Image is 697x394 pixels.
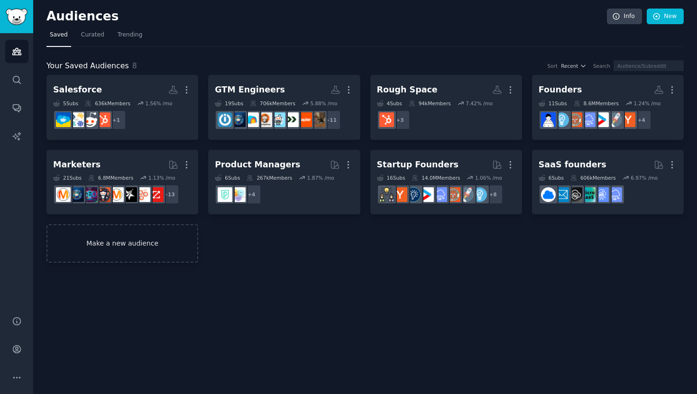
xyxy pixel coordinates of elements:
[390,110,410,130] div: + 3
[208,150,360,215] a: Product Managers6Subs267kMembers1.87% /mo+4ProductManagementProductMgmt
[377,159,459,171] div: Startup Founders
[46,224,198,263] a: Make a new audience
[109,187,124,202] img: marketing
[208,75,360,140] a: GTM Engineers19Subs706kMembers5.88% /mo+11VibeCodeDevszapierAutomateSalesOpsrevopsprosClayMakersd...
[46,60,129,72] span: Your Saved Audiences
[69,112,84,127] img: SalesOperations
[539,100,567,107] div: 11 Sub s
[241,184,261,204] div: + 4
[53,174,82,181] div: 21 Sub s
[307,174,334,181] div: 1.87 % /mo
[132,61,137,70] span: 8
[607,112,622,127] img: startups
[475,174,502,181] div: 1.06 % /mo
[149,187,164,202] img: ZoomInfo
[81,31,104,39] span: Curated
[96,187,110,202] img: socialmedia
[472,187,487,202] img: Entrepreneur
[148,174,175,181] div: 1.13 % /mo
[215,174,240,181] div: 6 Sub s
[548,63,558,69] div: Sort
[215,84,285,96] div: GTM Engineers
[377,174,405,181] div: 16 Sub s
[634,100,661,107] div: 1.24 % /mo
[574,100,619,107] div: 8.6M Members
[46,27,71,47] a: Saved
[114,27,146,47] a: Trending
[46,150,198,215] a: Marketers21Subs6.8MMembers1.13% /mo+13ZoomInfoGrowthHackingSaaSMarketingmarketingsocialmediaSEOdi...
[83,112,97,127] img: sales
[321,110,341,130] div: + 11
[69,187,84,202] img: digital_marketing
[554,112,569,127] img: Entrepreneur
[311,112,325,127] img: VibeCodeDevs
[56,187,71,202] img: advertising
[594,112,609,127] img: startup
[96,112,110,127] img: hubspot
[412,174,460,181] div: 14.0M Members
[379,187,394,202] img: growmybusiness
[539,174,564,181] div: 6 Sub s
[581,112,596,127] img: SaaS
[446,187,460,202] img: EntrepreneurRideAlong
[250,100,295,107] div: 706k Members
[594,187,609,202] img: SaaSSales
[483,184,503,204] div: + 8
[379,112,394,127] img: hubspot
[46,9,607,24] h2: Audiences
[53,84,102,96] div: Salesforce
[370,75,522,140] a: Rough Space4Subs94kMembers7.42% /mo+3hubspot
[621,112,635,127] img: ycombinator
[541,112,556,127] img: TheFounders
[145,100,172,107] div: 1.56 % /mo
[377,100,402,107] div: 4 Sub s
[159,184,179,204] div: + 13
[581,187,596,202] img: microsaas
[466,100,493,107] div: 7.42 % /mo
[459,187,474,202] img: startups
[419,187,434,202] img: startup
[377,84,438,96] div: Rough Space
[257,112,272,127] img: revopspros
[218,187,232,202] img: ProductMgmt
[231,187,246,202] img: ProductManagement
[247,174,292,181] div: 267k Members
[310,100,337,107] div: 5.88 % /mo
[568,187,582,202] img: NoCodeSaaS
[568,112,582,127] img: EntrepreneurRideAlong
[541,187,556,202] img: B2BSaaS
[50,31,68,39] span: Saved
[218,112,232,127] img: Integromat
[284,112,299,127] img: Automate
[88,174,133,181] div: 6.8M Members
[632,110,651,130] div: + 4
[607,9,642,25] a: Info
[85,100,130,107] div: 636k Members
[370,150,522,215] a: Startup Founders16Subs14.0MMembers1.06% /mo+8EntrepreneurstartupsEntrepreneurRideAlongSaaSstartup...
[136,187,150,202] img: GrowthHacking
[53,159,101,171] div: Marketers
[6,9,28,25] img: GummySearch logo
[631,174,658,181] div: 6.97 % /mo
[106,110,126,130] div: + 1
[78,27,108,47] a: Curated
[570,174,616,181] div: 606k Members
[532,75,684,140] a: Founders11Subs8.6MMembers1.24% /mo+4ycombinatorstartupsstartupSaaSEntrepreneurRideAlongEntreprene...
[118,31,142,39] span: Trending
[56,112,71,127] img: salesforce
[46,75,198,140] a: Salesforce5Subs636kMembers1.56% /mo+1hubspotsalesSalesOperationssalesforce
[539,84,582,96] div: Founders
[432,187,447,202] img: SaaS
[554,187,569,202] img: SaaS_Email_Marketing
[297,112,312,127] img: zapier
[409,100,451,107] div: 94k Members
[406,187,421,202] img: Entrepreneurship
[122,187,137,202] img: SaaSMarketing
[393,187,407,202] img: ycombinator
[215,159,300,171] div: Product Managers
[532,150,684,215] a: SaaS founders6Subs606kMembers6.97% /moSaaSSaaSSalesmicrosaasNoCodeSaaSSaaS_Email_MarketingB2BSaaS
[647,9,684,25] a: New
[215,100,243,107] div: 19 Sub s
[561,63,587,69] button: Recent
[244,112,259,127] img: ClayMakers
